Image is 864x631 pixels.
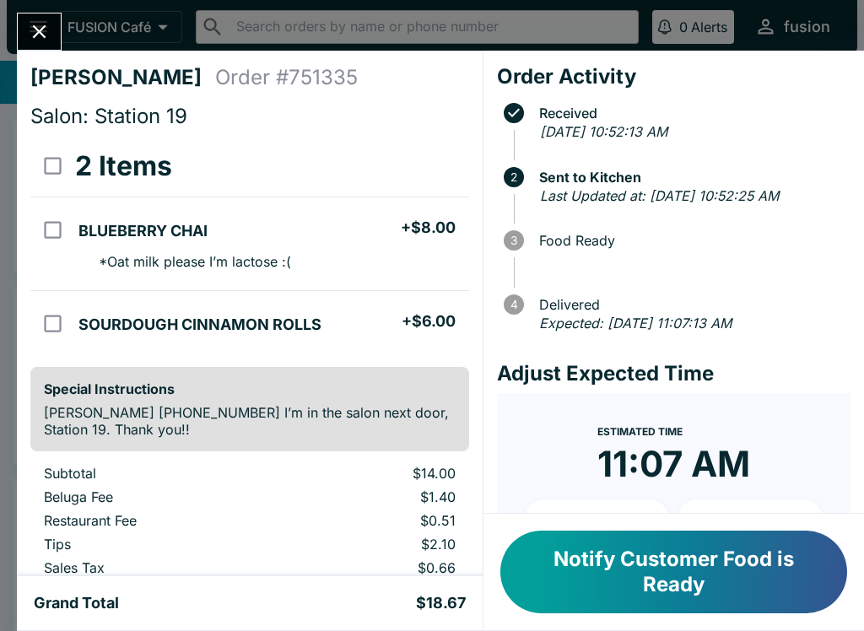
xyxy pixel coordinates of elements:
[30,465,469,583] table: orders table
[30,65,215,90] h4: [PERSON_NAME]
[30,136,469,353] table: orders table
[510,234,517,247] text: 3
[44,404,456,438] p: [PERSON_NAME] [PHONE_NUMBER] I’m in the salon next door, Station 19. Thank you!!
[294,559,455,576] p: $0.66
[44,512,267,529] p: Restaurant Fee
[539,315,732,332] em: Expected: [DATE] 11:07:13 AM
[597,442,750,486] time: 11:07 AM
[44,380,456,397] h6: Special Instructions
[78,221,208,241] h5: BLUEBERRY CHAI
[531,105,850,121] span: Received
[44,488,267,505] p: Beluga Fee
[531,233,850,248] span: Food Ready
[531,170,850,185] span: Sent to Kitchen
[531,297,850,312] span: Delivered
[18,13,61,50] button: Close
[44,559,267,576] p: Sales Tax
[30,104,187,128] span: Salon: Station 19
[294,488,455,505] p: $1.40
[677,499,823,542] button: + 20
[401,218,456,238] h5: + $8.00
[294,465,455,482] p: $14.00
[500,531,847,613] button: Notify Customer Food is Ready
[85,253,291,270] p: * Oat milk please I’m lactose :(
[510,170,517,184] text: 2
[75,149,172,183] h3: 2 Items
[34,593,119,613] h5: Grand Total
[44,465,267,482] p: Subtotal
[510,298,517,311] text: 4
[524,499,671,542] button: + 10
[294,536,455,553] p: $2.10
[497,361,850,386] h4: Adjust Expected Time
[540,187,779,204] em: Last Updated at: [DATE] 10:52:25 AM
[540,123,667,140] em: [DATE] 10:52:13 AM
[402,311,456,332] h5: + $6.00
[44,536,267,553] p: Tips
[78,315,321,335] h5: SOURDOUGH CINNAMON ROLLS
[597,425,683,438] span: Estimated Time
[497,64,850,89] h4: Order Activity
[416,593,466,613] h5: $18.67
[215,65,358,90] h4: Order # 751335
[294,512,455,529] p: $0.51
